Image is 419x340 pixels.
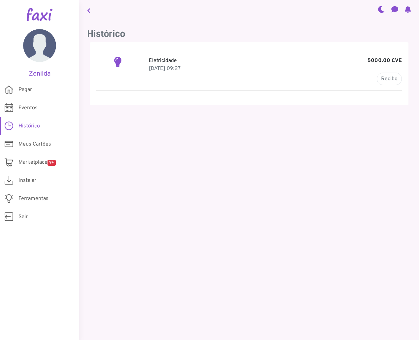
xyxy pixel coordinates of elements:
b: 5000.00 CVE [368,57,402,65]
p: Eletricidade [149,57,402,65]
span: Pagar [18,86,32,94]
p: 18 Apr 2025, 10:27 [149,65,402,73]
span: Histórico [18,122,40,130]
a: Zenilda [10,29,69,78]
span: 9+ [48,160,56,166]
span: Ferramentas [18,195,48,203]
h5: Zenilda [10,70,69,78]
span: Meus Cartões [18,140,51,148]
h3: Histórico [87,28,411,40]
span: Eventos [18,104,38,112]
span: Sair [18,213,28,221]
span: Instalar [18,177,36,185]
a: Recibo [377,73,402,85]
span: Marketplace [18,158,56,166]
